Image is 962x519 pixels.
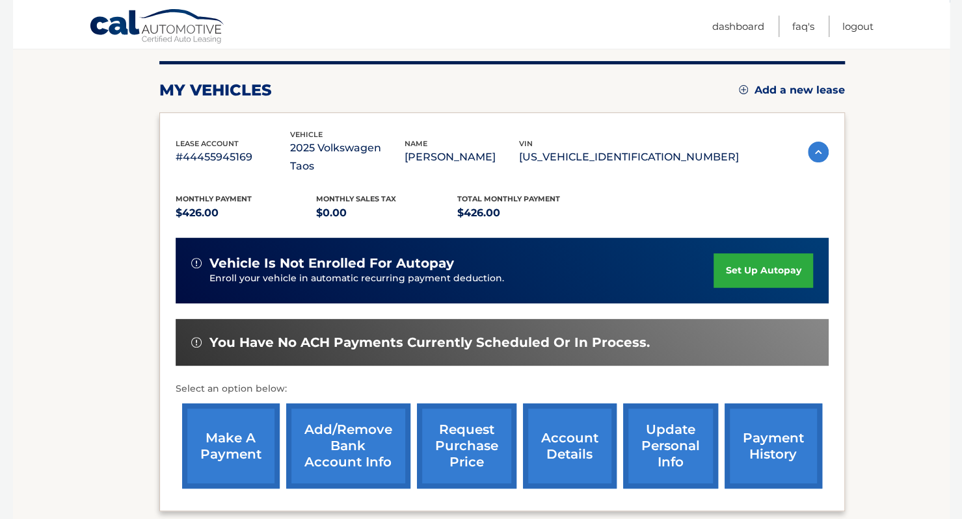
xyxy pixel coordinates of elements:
a: Logout [842,16,874,37]
p: #44455945169 [176,148,290,166]
a: request purchase price [417,403,516,488]
span: Total Monthly Payment [457,194,560,203]
a: update personal info [623,403,718,488]
a: FAQ's [792,16,814,37]
span: name [405,139,427,148]
a: Add a new lease [739,84,845,97]
p: 2025 Volkswagen Taos [290,139,405,175]
img: add.svg [739,85,748,94]
img: alert-white.svg [191,337,202,348]
h2: my vehicles [159,81,272,100]
p: [US_VEHICLE_IDENTIFICATION_NUMBER] [519,148,739,166]
a: make a payment [182,403,280,488]
span: vin [519,139,533,148]
span: You have no ACH payments currently scheduled or in process. [209,335,650,351]
span: Monthly sales Tax [316,194,396,203]
img: alert-white.svg [191,258,202,268]
a: Dashboard [712,16,764,37]
a: set up autopay [714,253,812,288]
span: Monthly Payment [176,194,252,203]
span: vehicle is not enrolled for autopay [209,255,454,272]
p: $426.00 [176,204,317,222]
p: [PERSON_NAME] [405,148,519,166]
a: payment history [725,403,822,488]
span: vehicle [290,130,323,139]
img: accordion-active.svg [808,142,829,162]
a: Add/Remove bank account info [286,403,410,488]
p: $0.00 [316,204,457,222]
a: Cal Automotive [89,8,226,46]
span: lease account [176,139,239,148]
p: Select an option below: [176,381,829,397]
p: Enroll your vehicle in automatic recurring payment deduction. [209,272,714,286]
p: $426.00 [457,204,598,222]
a: account details [523,403,617,488]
